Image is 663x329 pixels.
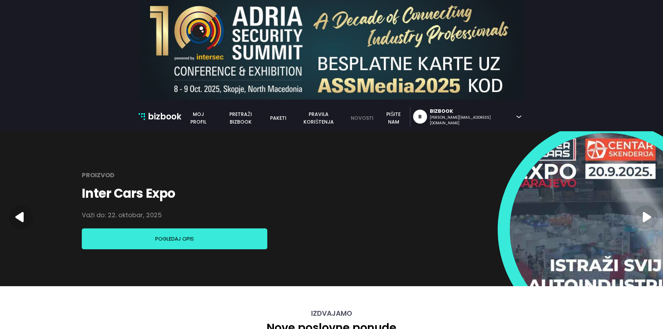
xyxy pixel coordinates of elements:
h3: Izdvajamo [139,309,525,318]
a: pravila korištenja [291,110,347,126]
a: pišite nam [377,110,410,126]
h2: Proizvod [82,168,115,182]
div: Bizbook [430,108,513,115]
p: Važi do: 22. oktobar, 2025 [82,208,162,222]
a: paketi [266,114,291,122]
button: Pogledaj opis [82,228,267,249]
a: bizbook [139,110,182,123]
a: Moj profil [181,110,215,126]
a: novosti [347,114,377,122]
a: pretraži bizbook [215,110,266,126]
img: bizbook [139,113,145,120]
p: bizbook [148,110,181,123]
div: [PERSON_NAME][EMAIL_ADDRESS][DOMAIN_NAME] [430,115,513,126]
div: B [418,110,422,124]
h1: Inter Cars Expo [82,185,175,202]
